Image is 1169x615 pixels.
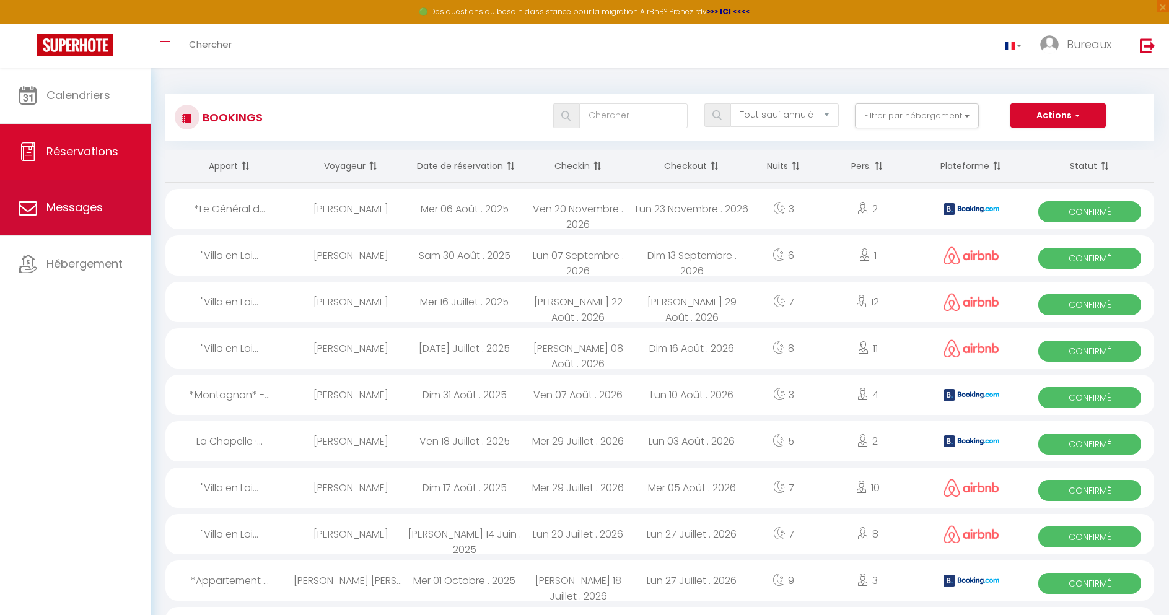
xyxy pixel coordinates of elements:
[1026,150,1154,183] th: Sort by status
[46,199,103,215] span: Messages
[46,144,118,159] span: Réservations
[855,103,979,128] button: Filtrer par hébergement
[1140,38,1155,53] img: logout
[707,6,750,17] a: >>> ICI <<<<
[46,256,123,271] span: Hébergement
[199,103,263,131] h3: Bookings
[46,87,110,103] span: Calendriers
[522,150,636,183] th: Sort by checkin
[180,24,241,68] a: Chercher
[408,150,522,183] th: Sort by booking date
[635,150,749,183] th: Sort by checkout
[917,150,1026,183] th: Sort by channel
[294,150,408,183] th: Sort by guest
[37,34,113,56] img: Super Booking
[1010,103,1106,128] button: Actions
[749,150,818,183] th: Sort by nights
[1031,24,1127,68] a: ... Bureaux
[818,150,917,183] th: Sort by people
[579,103,688,128] input: Chercher
[1067,37,1111,52] span: Bureaux
[1040,35,1059,54] img: ...
[165,150,294,183] th: Sort by rentals
[189,38,232,51] span: Chercher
